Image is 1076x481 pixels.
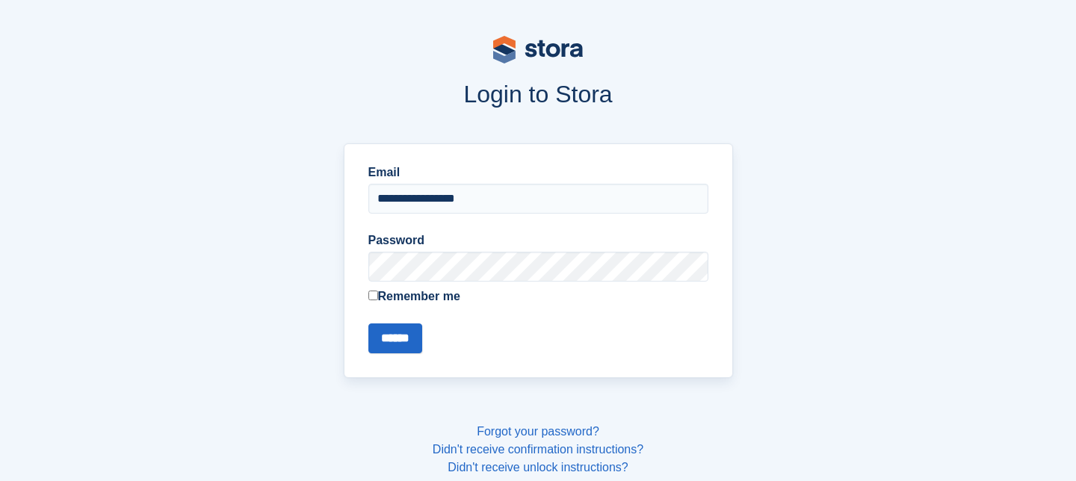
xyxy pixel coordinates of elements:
h1: Login to Stora [58,81,1018,108]
label: Remember me [368,288,708,305]
img: stora-logo-53a41332b3708ae10de48c4981b4e9114cc0af31d8433b30ea865607fb682f29.svg [493,36,583,63]
label: Email [368,164,708,181]
input: Remember me [368,291,378,300]
a: Didn't receive unlock instructions? [448,461,628,474]
label: Password [368,232,708,249]
a: Forgot your password? [477,425,599,438]
a: Didn't receive confirmation instructions? [433,443,643,456]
